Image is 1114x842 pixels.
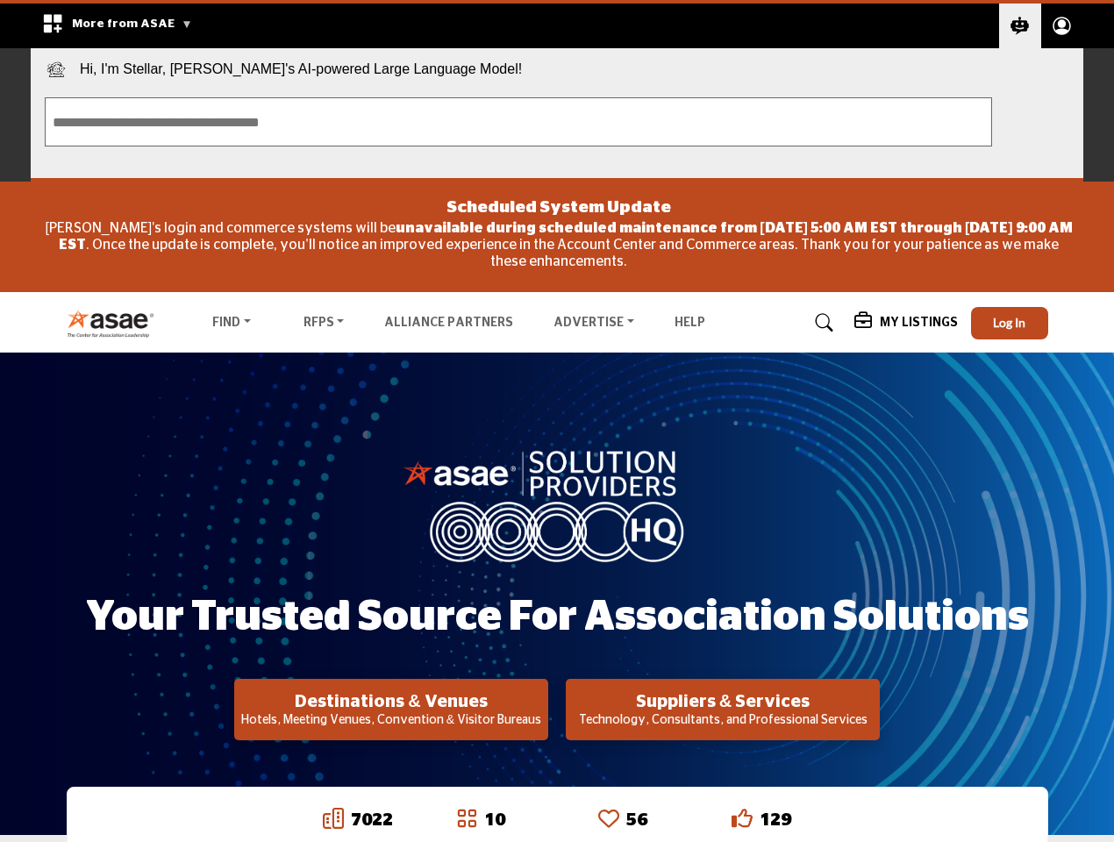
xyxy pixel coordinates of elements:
[484,811,505,829] a: 10
[291,310,357,335] a: RFPs
[67,309,164,338] img: Site Logo
[239,712,543,730] p: Hotels, Meeting Venues, Convention & Visitor Bureaus
[456,808,477,832] a: Go to Featured
[45,190,1073,220] div: Scheduled System Update
[880,315,958,331] h5: My Listings
[351,811,393,829] a: 7022
[239,691,543,712] h2: Destinations & Venues
[72,18,192,30] span: More from ASAE
[384,317,513,329] a: Alliance Partners
[760,811,791,829] a: 129
[234,679,548,740] button: Destinations & Venues Hotels, Meeting Venues, Convention & Visitor Bureaus
[403,446,711,562] img: image
[45,220,1073,271] p: [PERSON_NAME]'s login and commerce systems will be . Once the update is complete, you'll notice a...
[798,309,845,337] a: Search
[541,310,646,335] a: Advertise
[626,811,647,829] a: 56
[993,315,1025,330] span: Log In
[571,712,875,730] p: Technology, Consultants, and Professional Services
[73,61,522,76] span: Hi, I'm Stellar, [PERSON_NAME]'s AI-powered Large Language Model!
[59,221,1072,252] strong: unavailable during scheduled maintenance from [DATE] 5:00 AM EST through [DATE] 9:00 AM EST
[571,691,875,712] h2: Suppliers & Services
[86,590,1029,645] h1: Your Trusted Source for Association Solutions
[45,55,73,83] img: Stellar LLM chatbot icon
[598,808,619,832] a: Go to Recommended
[31,4,204,48] div: More from ASAE
[200,310,263,335] a: Find
[732,808,753,829] i: Go to Liked
[675,317,705,329] a: Help
[566,679,880,740] button: Suppliers & Services Technology, Consultants, and Professional Services
[971,307,1048,339] button: Log In
[854,312,958,333] div: My Listings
